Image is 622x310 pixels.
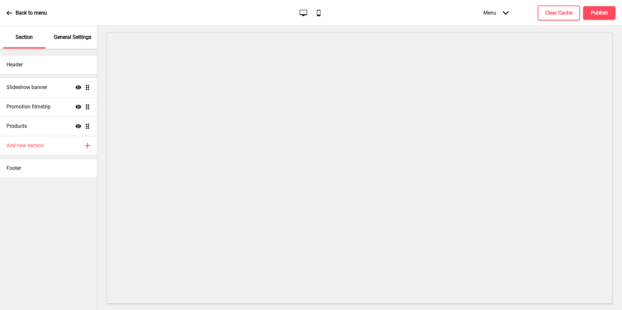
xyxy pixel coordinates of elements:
button: Clear Cache [538,6,580,20]
h4: Slideshow banner [6,84,47,91]
h4: Add new section [6,142,44,149]
h4: Products [6,123,27,130]
h4: Footer [6,165,21,172]
h4: Publish [591,9,608,17]
a: Back to menu [6,4,47,22]
p: Back to menu [16,9,47,17]
h4: Clear Cache [545,9,572,17]
button: Publish [583,6,616,20]
p: Section [16,34,33,41]
h4: Header [6,61,23,68]
p: General Settings [54,34,91,41]
div: Menu [477,3,515,22]
h4: Promotion filmstrip [6,103,51,110]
